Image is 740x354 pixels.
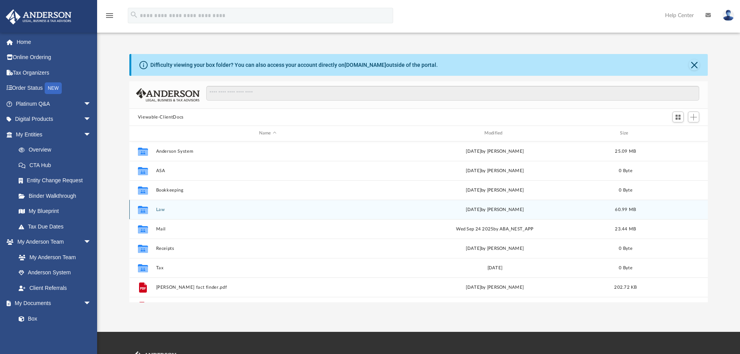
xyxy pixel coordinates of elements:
button: Add [688,112,700,122]
button: Anderson System [156,149,380,154]
div: [DATE] by [PERSON_NAME] [383,167,607,174]
a: Anderson System [11,265,99,281]
span: arrow_drop_down [84,127,99,143]
button: Viewable-ClientDocs [138,114,184,121]
a: Client Referrals [11,280,99,296]
a: Digital Productsarrow_drop_down [5,112,103,127]
i: search [130,10,138,19]
a: Online Ordering [5,50,103,65]
a: Overview [11,142,103,158]
span: arrow_drop_down [84,296,99,312]
button: Tax [156,265,380,270]
div: Difficulty viewing your box folder? You can also access your account directly on outside of the p... [150,61,438,69]
a: My Blueprint [11,204,99,219]
div: grid [129,141,708,302]
span: arrow_drop_down [84,234,99,250]
div: Size [610,130,641,137]
a: CTA Hub [11,157,103,173]
span: 202.72 KB [614,285,637,289]
a: Order StatusNEW [5,80,103,96]
a: Box [11,311,95,326]
div: NEW [45,82,62,94]
div: Name [155,130,379,137]
button: Mail [156,227,380,232]
button: Receipts [156,246,380,251]
button: Switch to Grid View [672,112,684,122]
div: Modified [383,130,606,137]
a: Entity Change Request [11,173,103,188]
div: [DATE] by [PERSON_NAME] [383,148,607,155]
a: Tax Due Dates [11,219,103,234]
img: User Pic [723,10,734,21]
input: Search files and folders [206,86,699,101]
span: arrow_drop_down [84,112,99,127]
a: Platinum Q&Aarrow_drop_down [5,96,103,112]
i: menu [105,11,114,20]
button: Law [156,207,380,212]
span: 0 Byte [619,246,632,250]
span: 23.44 MB [615,227,636,231]
div: Wed Sep 24 2025 by ABA_NEST_APP [383,225,607,232]
a: My Anderson Team [11,249,95,265]
span: 0 Byte [619,265,632,270]
img: Anderson Advisors Platinum Portal [3,9,74,24]
span: 25.09 MB [615,149,636,153]
button: Bookkeeping [156,188,380,193]
a: [DOMAIN_NAME] [345,62,386,68]
div: id [133,130,152,137]
span: 0 Byte [619,168,632,173]
a: Meeting Minutes [11,326,99,342]
a: Home [5,34,103,50]
div: [DATE] by [PERSON_NAME] [383,284,607,291]
div: [DATE] by [PERSON_NAME] [383,245,607,252]
a: My Entitiesarrow_drop_down [5,127,103,142]
a: My Anderson Teamarrow_drop_down [5,234,99,250]
div: [DATE] [383,264,607,271]
div: [DATE] by [PERSON_NAME] [383,206,607,213]
span: arrow_drop_down [84,96,99,112]
a: Binder Walkthrough [11,188,103,204]
a: My Documentsarrow_drop_down [5,296,99,311]
button: ASA [156,168,380,173]
button: Close [689,59,700,70]
div: id [644,130,699,137]
a: menu [105,15,114,20]
span: 0 Byte [619,188,632,192]
div: [DATE] by [PERSON_NAME] [383,187,607,194]
span: 60.99 MB [615,207,636,211]
button: [PERSON_NAME] fact finder.pdf [156,285,380,290]
a: Tax Organizers [5,65,103,80]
